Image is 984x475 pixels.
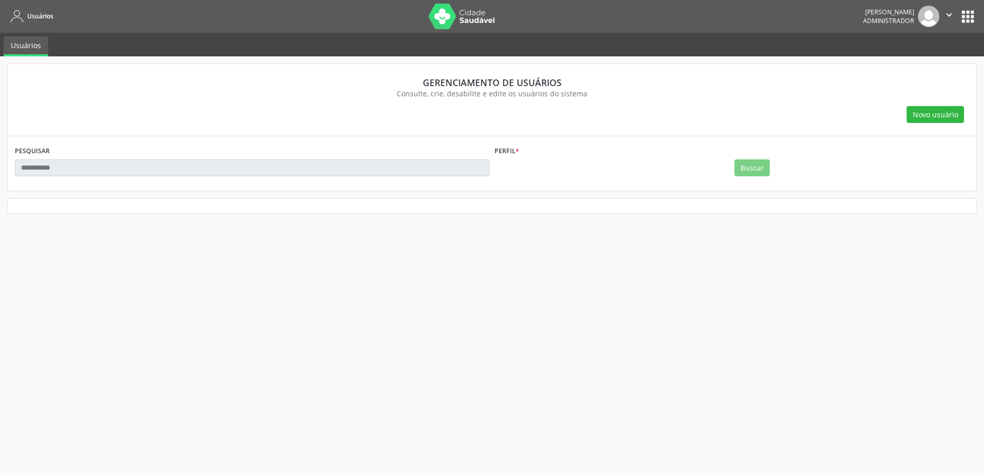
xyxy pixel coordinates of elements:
[27,12,53,20] span: Usuários
[7,8,53,25] a: Usuários
[907,106,964,123] button: Novo usuário
[918,6,939,27] img: img
[22,88,962,99] div: Consulte, crie, desabilite e edite os usuários do sistema
[913,109,958,120] span: Novo usuário
[939,6,959,27] button: 
[15,143,50,159] label: PESQUISAR
[863,8,914,16] div: [PERSON_NAME]
[495,143,519,159] label: Perfil
[22,77,962,88] div: Gerenciamento de usuários
[863,16,914,25] span: Administrador
[944,9,955,20] i: 
[734,159,770,177] button: Buscar
[4,36,48,56] a: Usuários
[959,8,977,26] button: apps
